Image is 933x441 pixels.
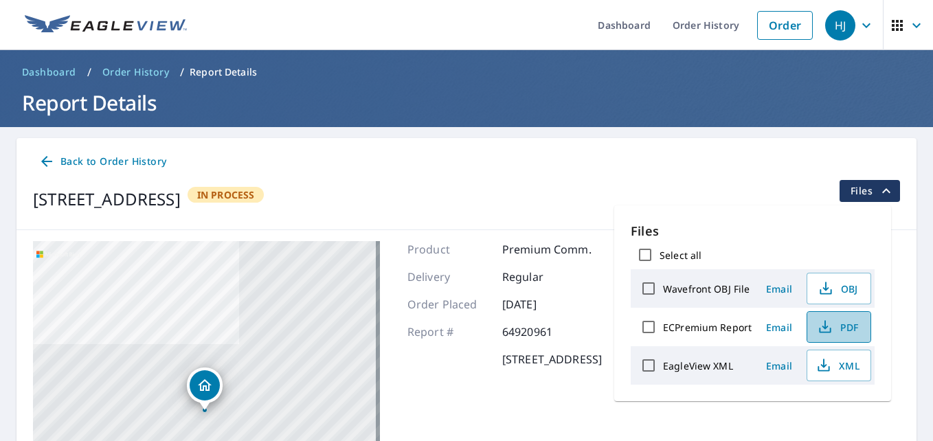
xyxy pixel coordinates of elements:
[407,241,490,258] p: Product
[190,65,257,79] p: Report Details
[25,15,187,36] img: EV Logo
[763,282,796,295] span: Email
[16,89,917,117] h1: Report Details
[16,61,917,83] nav: breadcrumb
[631,222,875,240] p: Files
[839,180,900,202] button: filesDropdownBtn-64920961
[87,64,91,80] li: /
[407,296,490,313] p: Order Placed
[38,153,166,170] span: Back to Order History
[102,65,169,79] span: Order History
[825,10,855,41] div: HJ
[757,317,801,338] button: Email
[851,183,895,199] span: Files
[663,359,733,372] label: EagleView XML
[807,311,871,343] button: PDF
[502,269,585,285] p: Regular
[502,296,585,313] p: [DATE]
[22,65,76,79] span: Dashboard
[187,367,223,410] div: Dropped pin, building 1, Residential property, 209 S Jefferson St Winchester, TN 37398
[189,188,263,201] span: In Process
[16,61,82,83] a: Dashboard
[502,241,592,258] p: Premium Comm.
[97,61,175,83] a: Order History
[663,282,750,295] label: Wavefront OBJ File
[502,324,585,340] p: 64920961
[816,280,859,297] span: OBJ
[407,324,490,340] p: Report #
[33,187,181,212] div: [STREET_ADDRESS]
[807,273,871,304] button: OBJ
[502,351,602,367] p: [STREET_ADDRESS]
[660,249,701,262] label: Select all
[807,350,871,381] button: XML
[757,11,813,40] a: Order
[763,359,796,372] span: Email
[757,355,801,376] button: Email
[816,357,859,374] span: XML
[180,64,184,80] li: /
[663,321,752,334] label: ECPremium Report
[816,319,859,335] span: PDF
[763,321,796,334] span: Email
[757,278,801,299] button: Email
[407,269,490,285] p: Delivery
[33,149,172,174] a: Back to Order History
